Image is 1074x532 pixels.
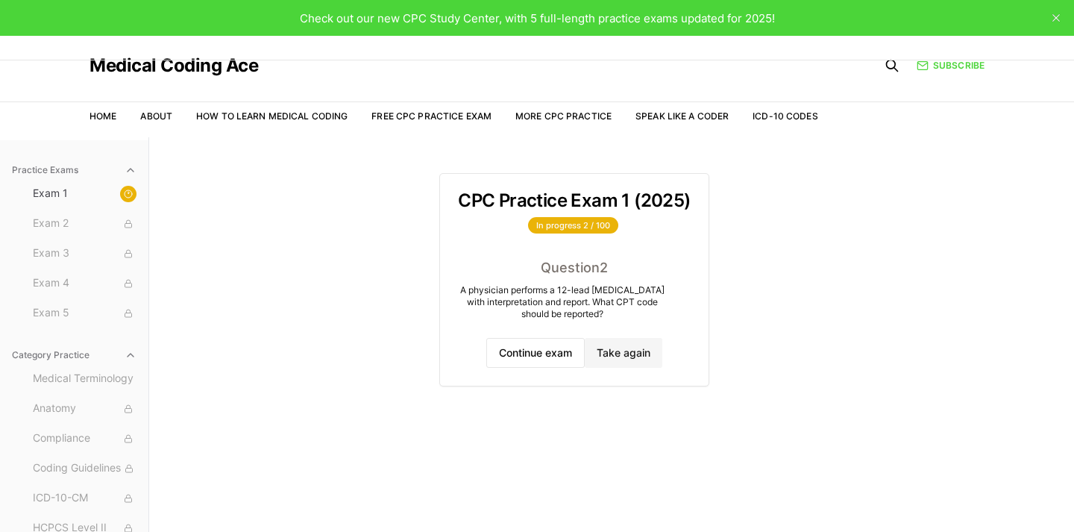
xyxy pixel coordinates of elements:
button: ICD-10-CM [27,486,142,510]
a: More CPC Practice [515,110,612,122]
button: Exam 3 [27,242,142,266]
a: Speak Like a Coder [635,110,729,122]
span: Medical Terminology [33,371,136,387]
button: Exam 2 [27,212,142,236]
a: Home [89,110,116,122]
a: Subscribe [917,59,984,72]
span: Compliance [33,431,136,447]
span: Exam 5 [33,305,136,322]
a: About [140,110,172,122]
button: Coding Guidelines [27,457,142,481]
span: Exam 2 [33,216,136,232]
button: Exam 5 [27,301,142,325]
div: A physician performs a 12-lead [MEDICAL_DATA] with interpretation and report. What CPT code shoul... [458,284,667,320]
span: ICD-10-CM [33,490,136,507]
button: Compliance [27,427,142,451]
button: close [1044,6,1068,30]
span: Exam 4 [33,275,136,292]
span: Exam 1 [33,186,136,202]
iframe: portal-trigger [826,459,1074,532]
a: Medical Coding Ace [89,57,258,75]
h3: CPC Practice Exam 1 (2025) [458,192,690,210]
a: Free CPC Practice Exam [371,110,492,122]
button: Exam 4 [27,272,142,295]
button: Practice Exams [6,158,142,182]
span: Check out our new CPC Study Center, with 5 full-length practice exams updated for 2025! [300,11,775,25]
button: Exam 1 [27,182,142,206]
a: How to Learn Medical Coding [196,110,348,122]
button: Continue exam [486,338,585,368]
button: Medical Terminology [27,367,142,391]
span: Coding Guidelines [33,460,136,477]
button: Category Practice [6,343,142,367]
span: Exam 3 [33,245,136,262]
button: Take again [585,338,662,368]
span: Anatomy [33,401,136,417]
button: Anatomy [27,397,142,421]
a: ICD-10 Codes [753,110,817,122]
div: Question 2 [458,257,690,278]
div: In progress 2 / 100 [528,217,618,234]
